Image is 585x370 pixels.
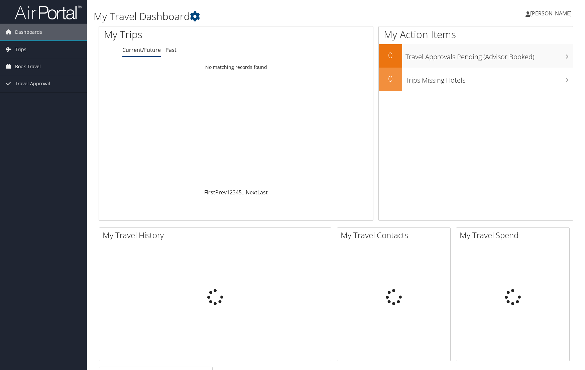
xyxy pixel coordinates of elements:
a: Past [165,46,177,54]
span: [PERSON_NAME] [530,10,572,17]
a: [PERSON_NAME] [525,3,578,23]
h3: Trips Missing Hotels [405,72,573,85]
h2: My Travel Spend [460,229,569,241]
h2: 0 [379,73,402,84]
a: Current/Future [122,46,161,54]
a: 0Travel Approvals Pending (Advisor Booked) [379,44,573,68]
a: 2 [230,189,233,196]
h2: My Travel History [103,229,331,241]
span: Dashboards [15,24,42,40]
a: 1 [227,189,230,196]
span: … [242,189,246,196]
h2: 0 [379,50,402,61]
span: Trips [15,41,26,58]
a: Last [257,189,268,196]
h1: My Action Items [379,27,573,41]
td: No matching records found [99,61,373,73]
h1: My Trips [104,27,254,41]
span: Book Travel [15,58,41,75]
img: airportal-logo.png [15,4,82,20]
a: Next [246,189,257,196]
a: 5 [239,189,242,196]
span: Travel Approval [15,75,50,92]
a: Prev [215,189,227,196]
h1: My Travel Dashboard [94,9,417,23]
a: 3 [233,189,236,196]
h3: Travel Approvals Pending (Advisor Booked) [405,49,573,62]
a: 0Trips Missing Hotels [379,68,573,91]
a: 4 [236,189,239,196]
a: First [204,189,215,196]
h2: My Travel Contacts [341,229,450,241]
